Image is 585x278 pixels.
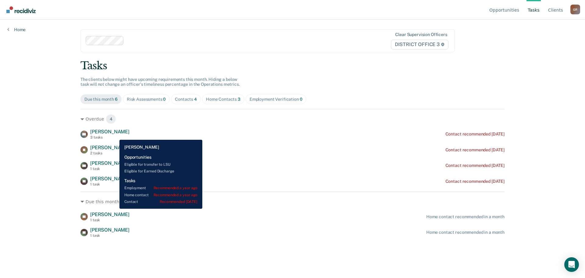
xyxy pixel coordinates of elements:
div: Overdue 4 [80,114,505,124]
button: Profile dropdown button [570,5,580,14]
div: Clear supervision officers [395,32,447,37]
div: Contact recommended [DATE] [445,163,505,168]
div: Due this month [84,97,118,102]
span: 4 [106,114,116,124]
span: [PERSON_NAME] [90,176,129,182]
div: 1 task [90,167,129,171]
div: Home Contacts [206,97,240,102]
span: [PERSON_NAME] [90,129,129,135]
span: DISTRICT OFFICE 3 [391,40,448,49]
span: [PERSON_NAME] [90,211,129,217]
span: [PERSON_NAME] [90,227,129,233]
span: The clients below might have upcoming requirements this month. Hiding a below task will not chang... [80,77,240,87]
div: 1 task [90,233,129,238]
span: 4 [194,97,197,102]
div: Contact recommended [DATE] [445,179,505,184]
div: Open Intercom Messenger [564,257,579,272]
div: Home contact recommended in a month [426,230,505,235]
span: [PERSON_NAME] [90,160,129,166]
span: 6 [115,97,118,102]
div: Contacts [175,97,197,102]
div: G R [570,5,580,14]
img: Recidiviz [6,6,36,13]
div: Contact recommended [DATE] [445,147,505,153]
span: [PERSON_NAME] [PERSON_NAME] [90,145,170,150]
div: Tasks [80,60,505,72]
span: 0 [163,97,166,102]
div: Risk Assessments [127,97,166,102]
div: Home contact recommended in a month [426,214,505,219]
span: 2 [121,197,131,207]
span: 3 [238,97,240,102]
div: Due this month 2 [80,197,505,207]
div: 2 tasks [90,151,170,155]
div: 3 tasks [90,135,129,139]
div: Employment Verification [250,97,303,102]
a: Home [7,27,26,32]
div: 1 task [90,182,129,186]
div: 1 task [90,218,129,222]
span: 0 [300,97,303,102]
div: Contact recommended [DATE] [445,132,505,137]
